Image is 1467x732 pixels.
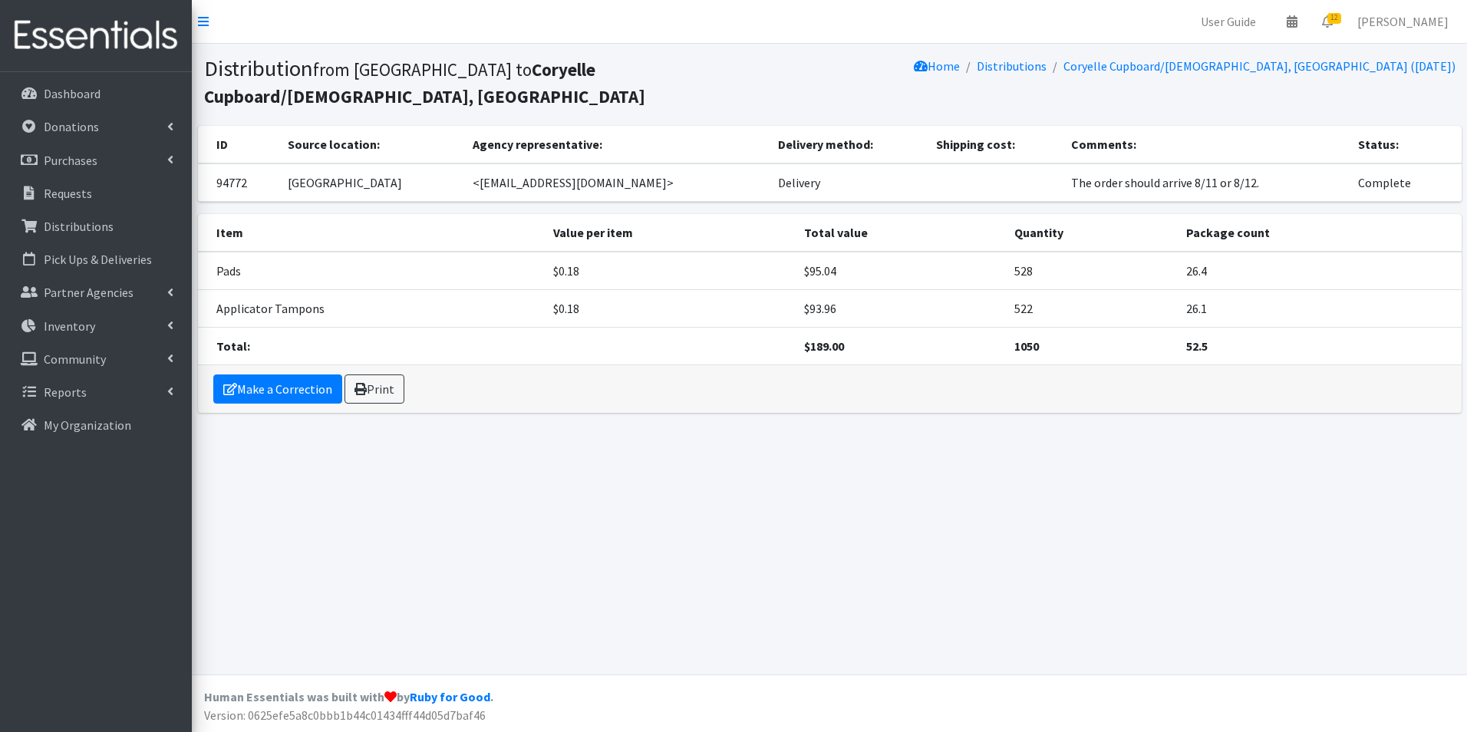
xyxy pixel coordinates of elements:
[1349,126,1461,163] th: Status:
[1349,163,1461,202] td: Complete
[463,126,769,163] th: Agency representative:
[769,126,927,163] th: Delivery method:
[216,338,250,354] strong: Total:
[1177,290,1461,328] td: 26.1
[6,111,186,142] a: Donations
[198,290,545,328] td: Applicator Tampons
[1186,338,1208,354] strong: 52.5
[544,214,795,252] th: Value per item
[769,163,927,202] td: Delivery
[279,163,463,202] td: [GEOGRAPHIC_DATA]
[198,252,545,290] td: Pads
[1005,252,1178,290] td: 528
[1177,214,1461,252] th: Package count
[1014,338,1039,354] strong: 1050
[44,119,99,134] p: Donations
[463,163,769,202] td: <[EMAIL_ADDRESS][DOMAIN_NAME]>
[1005,214,1178,252] th: Quantity
[927,126,1063,163] th: Shipping cost:
[44,384,87,400] p: Reports
[6,145,186,176] a: Purchases
[204,707,486,723] span: Version: 0625efe5a8c0bbb1b44c01434fff44d05d7baf46
[544,252,795,290] td: $0.18
[795,252,1004,290] td: $95.04
[44,417,131,433] p: My Organization
[6,78,186,109] a: Dashboard
[44,285,134,300] p: Partner Agencies
[204,58,645,107] b: Coryelle Cupboard/[DEMOGRAPHIC_DATA], [GEOGRAPHIC_DATA]
[44,318,95,334] p: Inventory
[44,351,106,367] p: Community
[977,58,1047,74] a: Distributions
[544,290,795,328] td: $0.18
[6,410,186,440] a: My Organization
[1063,58,1455,74] a: Coryelle Cupboard/[DEMOGRAPHIC_DATA], [GEOGRAPHIC_DATA] ([DATE])
[6,211,186,242] a: Distributions
[198,126,279,163] th: ID
[1188,6,1268,37] a: User Guide
[6,344,186,374] a: Community
[6,10,186,61] img: HumanEssentials
[1345,6,1461,37] a: [PERSON_NAME]
[198,214,545,252] th: Item
[1005,290,1178,328] td: 522
[1327,13,1341,24] span: 12
[795,290,1004,328] td: $93.96
[795,214,1004,252] th: Total value
[1062,163,1349,202] td: The order should arrive 8/11 or 8/12.
[6,244,186,275] a: Pick Ups & Deliveries
[44,153,97,168] p: Purchases
[44,252,152,267] p: Pick Ups & Deliveries
[204,58,645,107] small: from [GEOGRAPHIC_DATA] to
[6,311,186,341] a: Inventory
[6,178,186,209] a: Requests
[410,689,490,704] a: Ruby for Good
[914,58,960,74] a: Home
[44,186,92,201] p: Requests
[1310,6,1345,37] a: 12
[204,55,824,108] h1: Distribution
[6,277,186,308] a: Partner Agencies
[279,126,463,163] th: Source location:
[213,374,342,404] a: Make a Correction
[204,689,493,704] strong: Human Essentials was built with by .
[44,86,101,101] p: Dashboard
[44,219,114,234] p: Distributions
[1177,252,1461,290] td: 26.4
[344,374,404,404] a: Print
[1062,126,1349,163] th: Comments:
[198,163,279,202] td: 94772
[804,338,844,354] strong: $189.00
[6,377,186,407] a: Reports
